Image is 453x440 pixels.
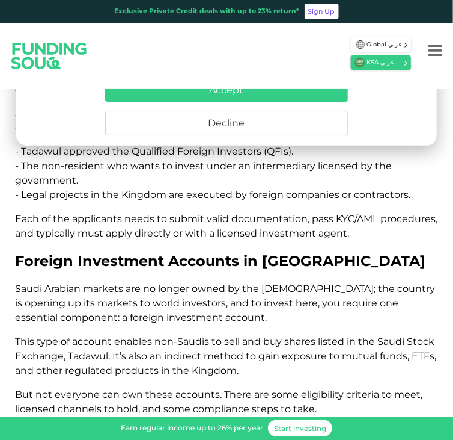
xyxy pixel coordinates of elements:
[366,40,403,49] span: Global عربي
[105,111,348,135] button: Decline
[15,336,436,376] span: This type of account enables non-Saudis to sell and buy shares listed in the Saudi Stock Exchange...
[15,252,425,270] span: Foreign Investment Accounts in [GEOGRAPHIC_DATA]
[2,31,97,81] img: Logo
[354,57,365,68] img: SA Flag
[15,213,437,239] span: Each of the applicants needs to submit valid documentation, pass KYC/AML procedures, and typicall...
[366,58,403,67] span: KSA عربي
[15,81,238,95] span: 2- For Non-Resident Foreign Investors
[115,7,300,17] div: Exclusive Private Credit deals with up to 23% return*
[356,40,365,49] img: SA Flag
[15,160,392,186] span: - The non-resident who wants to invest under an intermediary licensed by the government.
[15,107,398,133] span: As per SAMA, non-residents may open an account if they fall under one of these categories:
[15,146,293,157] span: - Tadawul approved the Qualified Foreign Investors (QFIs).
[15,283,435,323] span: Saudi Arabian markets are no longer owned by the [DEMOGRAPHIC_DATA]; the country is opening up it...
[417,28,453,76] button: Menu
[305,4,339,19] a: Sign Up
[121,423,263,434] div: Earn regular income up to 26% per year
[15,389,422,415] span: But not everyone can own these accounts. There are some eligibility criteria to meet, licensed ch...
[15,189,410,200] span: - Legal projects in the Kingdom are executed by foreign companies or contractors.
[105,78,348,102] button: Accept
[268,420,332,436] a: Start investing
